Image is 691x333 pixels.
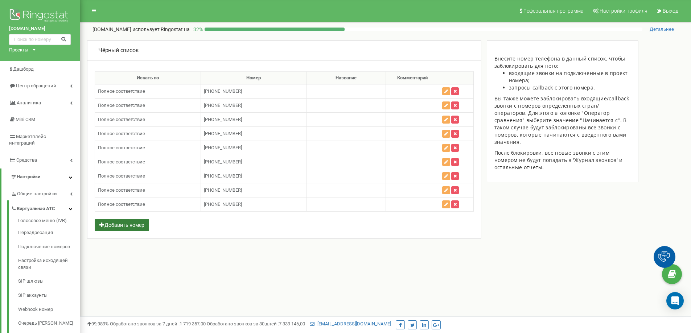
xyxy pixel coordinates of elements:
li: входящие звонки на подключенные в проект номера; [509,70,631,84]
img: Ringostat logo [9,7,71,25]
span: использует Ringostat на [132,26,190,32]
span: Аналитика [17,100,41,105]
a: Очередь [PERSON_NAME] [18,316,80,330]
u: 7 339 146,00 [279,321,305,326]
span: Виртуальная АТС [17,205,55,212]
span: [PHONE_NUMBER] [204,201,242,207]
span: Полное соответствие [98,201,145,207]
span: Полное соответствие [98,88,145,94]
span: [PHONE_NUMBER] [204,187,242,193]
span: Средства [16,157,37,163]
span: Реферальная программа [523,8,584,14]
a: SIP шлюзы [18,274,80,288]
p: После блокировки, все новые звонки с этим номером не будут попадать в 'Журнал звонков' и остальны... [494,149,631,171]
input: Поиск по номеру [9,34,71,45]
span: [PHONE_NUMBER] [204,145,242,150]
a: Голосовое меню (IVR) [18,217,80,226]
span: Центр обращений [16,83,56,88]
a: Переадресация [18,226,80,240]
span: Полное соответствие [98,131,145,136]
span: Полное соответствие [98,117,145,122]
span: Полное соответствие [98,145,145,150]
p: [DOMAIN_NAME] [92,26,190,33]
a: Настройка исходящей связи [18,254,80,274]
p: Чёрный список [98,46,139,55]
span: Настройки профиля [600,8,647,14]
span: Детальнее [650,26,674,32]
span: [PHONE_NUMBER] [204,103,242,108]
span: Полное соответствие [98,173,145,179]
th: Искать по [95,71,201,84]
span: [PHONE_NUMBER] [204,159,242,165]
span: Обработано звонков за 7 дней : [110,321,206,326]
li: запросы callback с этого номера. [509,84,631,91]
span: Обработано звонков за 30 дней : [207,321,305,326]
span: [PHONE_NUMBER] [204,117,242,122]
span: Общие настройки [17,191,57,197]
a: Подключение номеров [18,240,80,254]
span: Полное соответствие [98,187,145,193]
span: Маркетплейс интеграций [9,134,46,146]
span: [PHONE_NUMBER] [204,131,242,136]
p: 32 % [190,26,205,33]
a: Виртуальная АТС [11,200,80,215]
div: Проекты [9,47,28,54]
a: Настройки [1,168,80,186]
a: [EMAIL_ADDRESS][DOMAIN_NAME] [310,321,391,326]
span: Mini CRM [16,117,35,122]
th: Название [307,71,386,84]
p: Вы также можете заблокировать входящие/callback звонки с номеров определенных стран/операторов. Д... [494,95,631,146]
span: 99,989% [87,321,109,326]
a: Webhook номер [18,303,80,317]
u: 1 719 357,00 [180,321,206,326]
span: [PHONE_NUMBER] [204,88,242,94]
span: Настройки [17,174,40,179]
span: [PHONE_NUMBER] [204,173,242,179]
span: Дашборд [13,66,34,72]
th: Номер [201,71,307,84]
span: Полное соответствие [98,159,145,165]
div: Open Intercom Messenger [666,292,684,309]
div: Внесите номер телефона в данный список, чтобы заблокировать для него: [494,55,631,70]
a: Общие настройки [11,186,80,200]
th: Комментарий [386,71,439,84]
button: Добавить номер [95,219,149,231]
a: [DOMAIN_NAME] [9,25,71,32]
span: Выход [663,8,678,14]
span: Полное соответствие [98,103,145,108]
a: SIP аккаунты [18,288,80,303]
